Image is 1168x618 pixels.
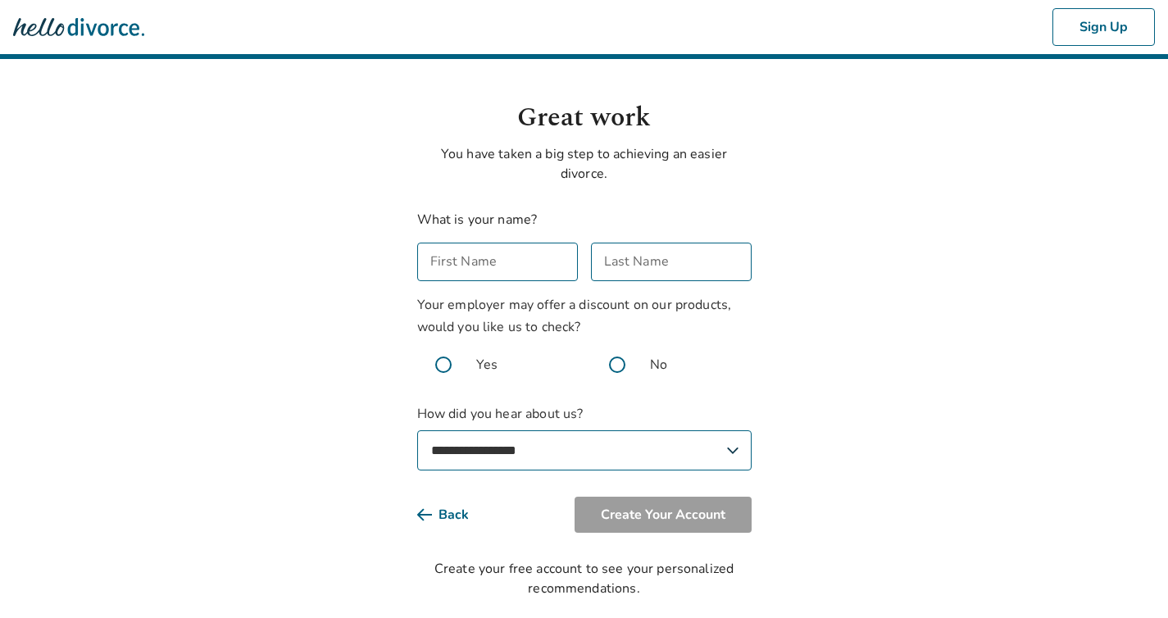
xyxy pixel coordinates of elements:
[417,296,732,336] span: Your employer may offer a discount on our products, would you like us to check?
[417,144,752,184] p: You have taken a big step to achieving an easier divorce.
[476,355,498,375] span: Yes
[417,497,495,533] button: Back
[417,211,538,229] label: What is your name?
[650,355,667,375] span: No
[1086,539,1168,618] iframe: Chat Widget
[575,497,752,533] button: Create Your Account
[417,430,752,470] select: How did you hear about us?
[417,404,752,470] label: How did you hear about us?
[417,98,752,138] h1: Great work
[13,11,144,43] img: Hello Divorce Logo
[1052,8,1155,46] button: Sign Up
[417,559,752,598] div: Create your free account to see your personalized recommendations.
